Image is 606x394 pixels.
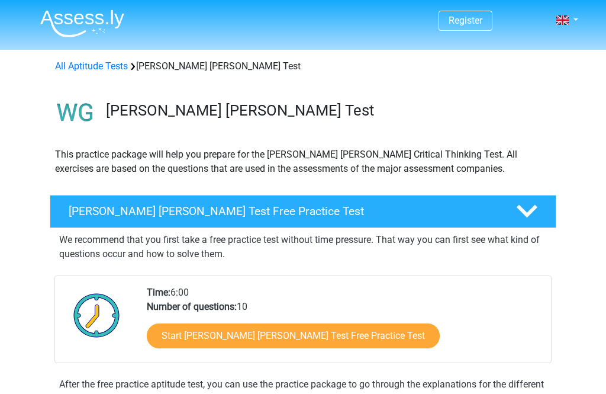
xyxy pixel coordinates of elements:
a: Register [449,15,482,26]
a: [PERSON_NAME] [PERSON_NAME] Test Free Practice Test [45,195,561,228]
p: This practice package will help you prepare for the [PERSON_NAME] [PERSON_NAME] Critical Thinking... [55,148,551,176]
div: 6:00 10 [138,286,550,363]
a: Start [PERSON_NAME] [PERSON_NAME] Test Free Practice Test [147,323,440,348]
b: Number of questions: [147,301,237,312]
h3: [PERSON_NAME] [PERSON_NAME] Test [106,101,547,120]
div: [PERSON_NAME] [PERSON_NAME] Test [50,59,556,73]
h4: [PERSON_NAME] [PERSON_NAME] Test Free Practice Test [69,204,497,218]
img: watson glaser test [50,88,101,138]
b: Time: [147,287,170,298]
img: Clock [67,286,127,345]
a: All Aptitude Tests [55,60,128,72]
img: Assessly [40,9,124,37]
p: We recommend that you first take a free practice test without time pressure. That way you can fir... [59,233,547,261]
